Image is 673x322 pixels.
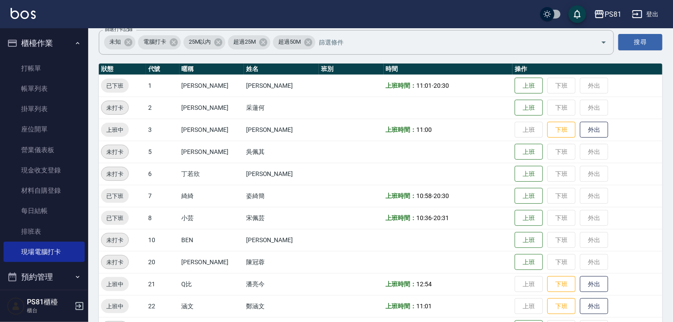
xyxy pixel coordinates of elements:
[228,37,261,46] span: 超過25M
[434,82,449,89] span: 20:30
[244,207,319,229] td: 宋佩芸
[386,281,417,288] b: 上班時間：
[244,64,319,75] th: 姓名
[384,64,513,75] th: 時間
[101,169,128,179] span: 未打卡
[568,5,586,23] button: save
[273,35,315,49] div: 超過50M
[146,229,179,251] td: 10
[515,100,543,116] button: 上班
[4,99,85,119] a: 掛單列表
[4,266,85,288] button: 預約管理
[179,141,244,163] td: [PERSON_NAME]
[386,82,417,89] b: 上班時間：
[515,166,543,182] button: 上班
[179,64,244,75] th: 暱稱
[384,185,513,207] td: -
[244,163,319,185] td: [PERSON_NAME]
[244,75,319,97] td: [PERSON_NAME]
[386,192,417,199] b: 上班時間：
[416,303,432,310] span: 11:01
[386,303,417,310] b: 上班時間：
[99,64,146,75] th: 狀態
[179,229,244,251] td: BEN
[547,298,576,315] button: 下班
[179,251,244,273] td: [PERSON_NAME]
[146,119,179,141] td: 3
[179,207,244,229] td: 小芸
[244,119,319,141] td: [PERSON_NAME]
[138,35,181,49] div: 電腦打卡
[4,180,85,201] a: 材料自購登錄
[580,122,608,138] button: 外出
[179,97,244,119] td: [PERSON_NAME]
[244,273,319,295] td: 潘亮今
[384,75,513,97] td: -
[244,295,319,317] td: 鄭涵文
[183,35,226,49] div: 25M以內
[101,236,128,245] span: 未打卡
[244,185,319,207] td: 姿綺簡
[146,207,179,229] td: 8
[628,6,662,22] button: 登出
[4,201,85,221] a: 每日結帳
[580,276,608,292] button: 外出
[104,35,135,49] div: 未知
[4,140,85,160] a: 營業儀表板
[515,210,543,226] button: 上班
[27,298,72,307] h5: PS81櫃檯
[416,281,432,288] span: 12:54
[416,214,432,221] span: 10:36
[179,163,244,185] td: 丁若欣
[146,251,179,273] td: 20
[384,207,513,229] td: -
[179,295,244,317] td: 涵文
[101,213,129,223] span: 已下班
[105,26,133,33] label: 篩選打卡記錄
[515,232,543,248] button: 上班
[244,141,319,163] td: 吳佩其
[4,58,85,79] a: 打帳單
[4,119,85,139] a: 座位開單
[547,276,576,292] button: 下班
[146,75,179,97] td: 1
[146,295,179,317] td: 22
[591,5,625,23] button: PS81
[4,242,85,262] a: 現場電腦打卡
[515,78,543,94] button: 上班
[228,35,270,49] div: 超過25M
[138,37,172,46] span: 電腦打卡
[11,8,36,19] img: Logo
[244,229,319,251] td: [PERSON_NAME]
[597,35,611,49] button: Open
[434,214,449,221] span: 20:31
[618,34,662,50] button: 搜尋
[416,126,432,133] span: 11:00
[7,297,25,315] img: Person
[146,185,179,207] td: 7
[101,125,129,135] span: 上班中
[244,97,319,119] td: 采蓮何
[179,119,244,141] td: [PERSON_NAME]
[146,163,179,185] td: 6
[386,126,417,133] b: 上班時間：
[104,37,126,46] span: 未知
[515,254,543,270] button: 上班
[101,103,128,112] span: 未打卡
[101,258,128,267] span: 未打卡
[244,251,319,273] td: 陳冠蓉
[416,192,432,199] span: 10:58
[434,192,449,199] span: 20:30
[27,307,72,315] p: 櫃台
[146,273,179,295] td: 21
[146,97,179,119] td: 2
[317,34,585,50] input: 篩選條件
[4,160,85,180] a: 現金收支登錄
[101,302,129,311] span: 上班中
[416,82,432,89] span: 11:01
[179,273,244,295] td: Q比
[273,37,306,46] span: 超過50M
[179,185,244,207] td: 綺綺
[101,280,129,289] span: 上班中
[515,144,543,160] button: 上班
